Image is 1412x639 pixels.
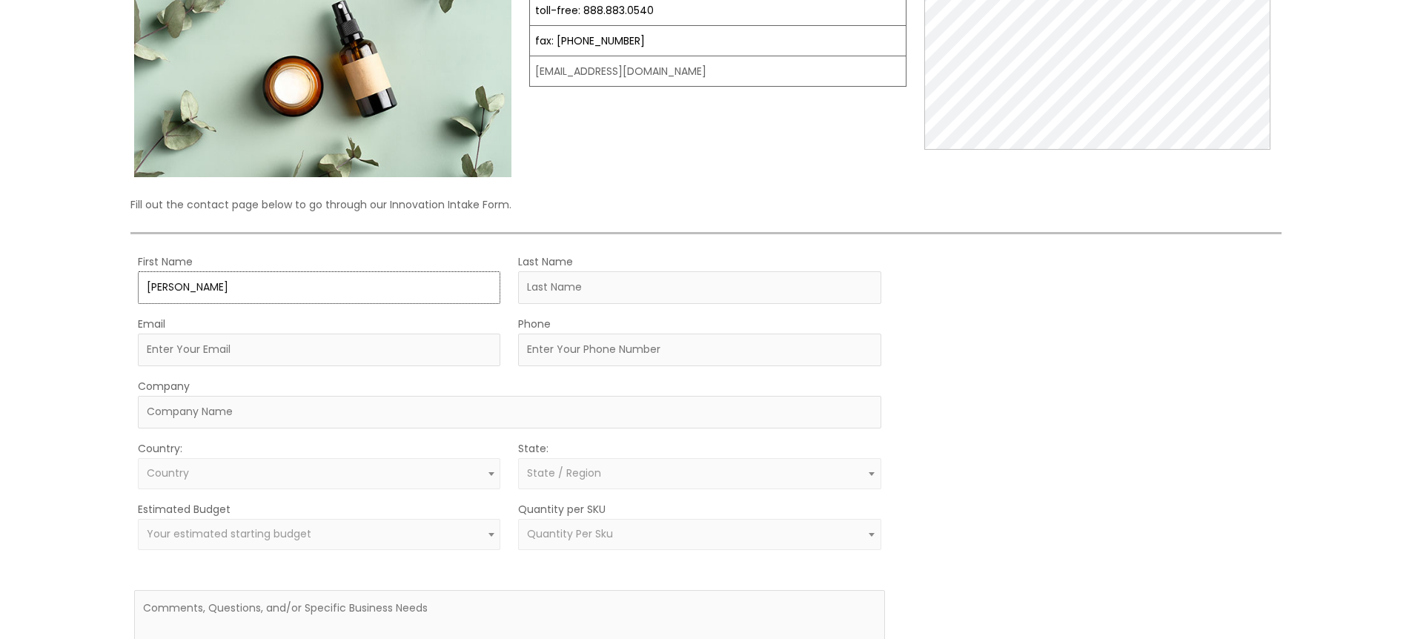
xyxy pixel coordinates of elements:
span: Country [147,466,189,480]
span: Quantity Per Sku [527,526,613,541]
label: First Name [138,252,193,271]
label: Quantity per SKU [518,500,606,519]
label: Estimated Budget [138,500,231,519]
a: fax: [PHONE_NUMBER] [535,33,645,48]
label: Phone [518,314,551,334]
label: Company [138,377,190,396]
span: Your estimated starting budget [147,526,311,541]
label: State: [518,439,548,458]
span: State / Region [527,466,601,480]
p: Fill out the contact page below to go through our Innovation Intake Form. [130,195,1281,214]
label: Last Name [518,252,573,271]
input: Enter Your Phone Number [518,334,881,366]
input: Company Name [138,396,881,428]
input: Last Name [518,271,881,304]
label: Country: [138,439,182,458]
input: First Name [138,271,500,304]
a: toll-free: 888.883.0540 [535,3,654,18]
td: [EMAIL_ADDRESS][DOMAIN_NAME] [530,56,906,87]
input: Enter Your Email [138,334,500,366]
label: Email [138,314,165,334]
